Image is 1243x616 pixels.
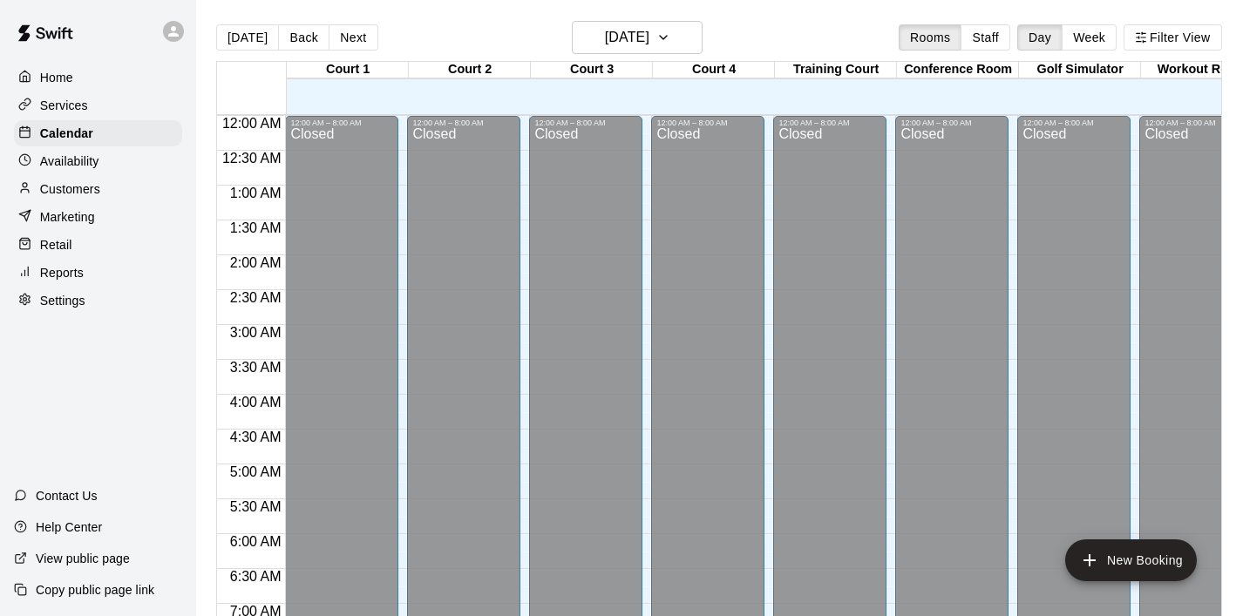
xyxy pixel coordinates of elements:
div: Golf Simulator [1019,62,1141,78]
button: Staff [961,24,1010,51]
button: add [1065,539,1197,581]
span: 5:30 AM [226,499,286,514]
a: Customers [14,176,182,202]
span: 6:30 AM [226,569,286,584]
div: Conference Room [897,62,1019,78]
h6: [DATE] [605,25,649,50]
button: Day [1017,24,1063,51]
span: 12:30 AM [218,151,286,166]
span: 12:00 AM [218,116,286,131]
div: 12:00 AM – 8:00 AM [534,118,637,127]
a: Services [14,92,182,118]
button: Filter View [1124,24,1221,51]
p: Availability [40,152,99,170]
div: 12:00 AM – 8:00 AM [778,118,881,127]
button: [DATE] [216,24,279,51]
span: 4:00 AM [226,395,286,410]
p: Home [40,69,73,86]
button: Week [1062,24,1117,51]
p: Contact Us [36,487,98,504]
p: Calendar [40,125,93,142]
div: Court 2 [409,62,531,78]
span: 2:00 AM [226,255,286,270]
p: Copy public page link [36,581,154,599]
button: Rooms [899,24,961,51]
a: Reports [14,260,182,286]
div: 12:00 AM – 8:00 AM [900,118,1003,127]
p: Marketing [40,208,95,226]
span: 6:00 AM [226,534,286,549]
div: 12:00 AM – 8:00 AM [656,118,759,127]
div: 12:00 AM – 8:00 AM [412,118,515,127]
p: Reports [40,264,84,281]
a: Home [14,64,182,91]
span: 2:30 AM [226,290,286,305]
p: Help Center [36,518,102,536]
div: Training Court [775,62,897,78]
div: 12:00 AM – 8:00 AM [290,118,393,127]
div: Court 1 [287,62,409,78]
button: [DATE] [572,21,703,54]
a: Availability [14,148,182,174]
span: 1:30 AM [226,220,286,235]
div: Court 4 [653,62,775,78]
p: Retail [40,236,72,254]
button: Next [329,24,377,51]
span: 3:00 AM [226,325,286,340]
span: 4:30 AM [226,430,286,444]
a: Marketing [14,204,182,230]
div: 12:00 AM – 8:00 AM [1022,118,1125,127]
a: Settings [14,288,182,314]
span: 3:30 AM [226,360,286,375]
a: Retail [14,232,182,258]
button: Back [278,24,329,51]
div: Court 3 [531,62,653,78]
span: 1:00 AM [226,186,286,200]
p: Services [40,97,88,114]
p: View public page [36,550,130,567]
span: 5:00 AM [226,464,286,479]
p: Customers [40,180,100,198]
a: Calendar [14,120,182,146]
p: Settings [40,292,85,309]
